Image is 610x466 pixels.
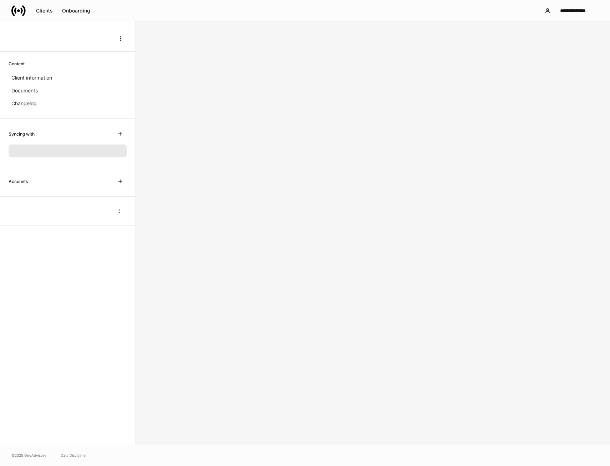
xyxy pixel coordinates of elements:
[9,178,28,185] h6: Accounts
[9,71,127,84] a: Client information
[9,97,127,110] a: Changelog
[57,5,95,16] button: Onboarding
[11,87,38,94] p: Documents
[31,5,57,16] button: Clients
[9,84,127,97] a: Documents
[11,100,37,107] p: Changelog
[36,8,53,13] div: Clients
[9,60,25,67] h6: Content
[61,452,87,458] a: Data Disclaimer
[62,8,90,13] div: Onboarding
[9,131,35,137] h6: Syncing with
[11,452,46,458] span: © 2025 OneAdvisory
[11,74,52,81] p: Client information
